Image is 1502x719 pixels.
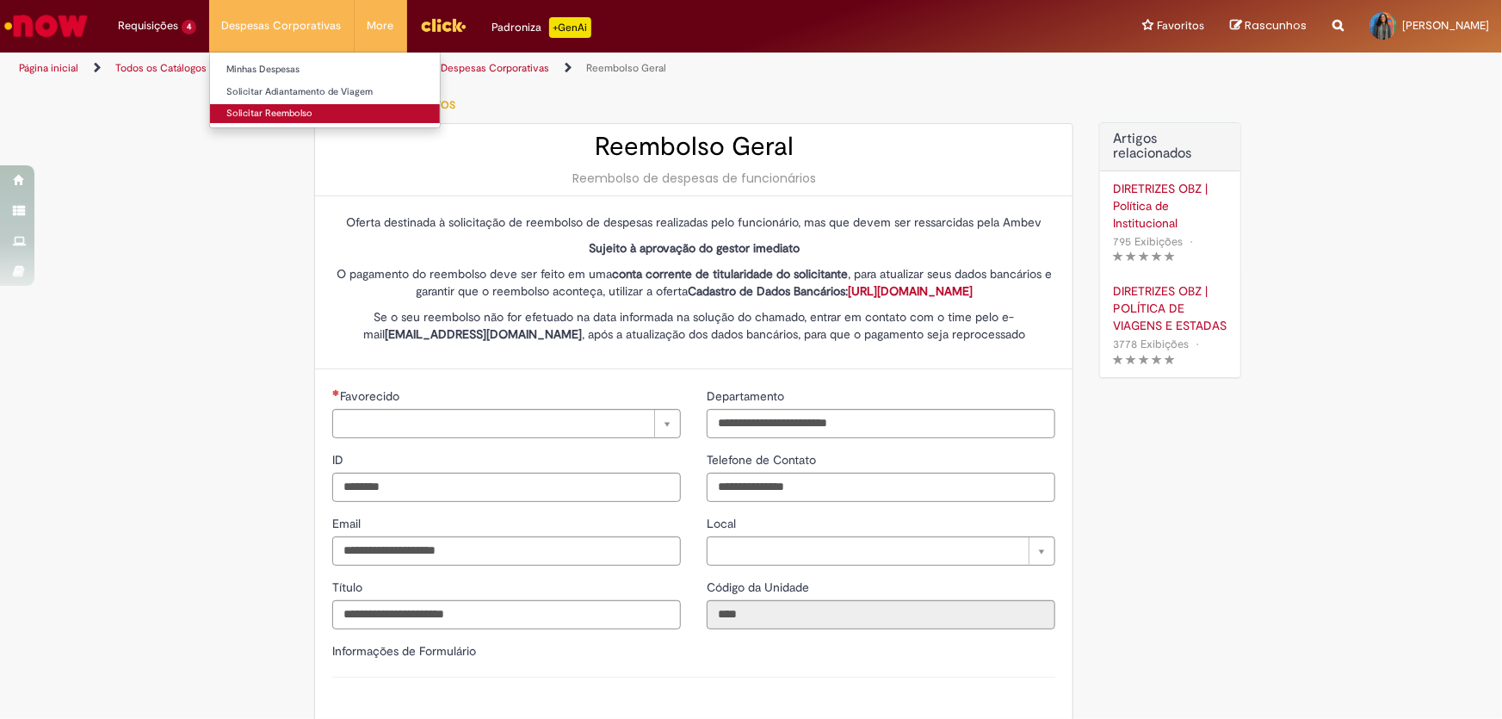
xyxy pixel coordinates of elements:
span: Título [332,580,366,595]
input: Telefone de Contato [707,473,1055,502]
a: Minhas Despesas [210,60,440,79]
span: 795 Exibições [1113,234,1183,249]
ul: Despesas Corporativas [209,52,441,128]
span: Despesas Corporativas [222,17,342,34]
h3: Artigos relacionados [1113,132,1227,162]
p: O pagamento do reembolso deve ser feito em uma , para atualizar seus dados bancários e garantir q... [332,265,1055,300]
span: Departamento [707,388,788,404]
input: Código da Unidade [707,600,1055,629]
ul: Trilhas de página [13,53,988,84]
a: DIRETRIZES OBZ | Política de Institucional [1113,180,1227,232]
input: Título [332,600,681,629]
span: Favoritos [1157,17,1204,34]
p: +GenAi [549,17,591,38]
span: Local [707,516,739,531]
a: Página inicial [19,61,78,75]
input: Email [332,536,681,566]
span: Email [332,516,364,531]
span: Requisições [118,17,178,34]
input: Departamento [707,409,1055,438]
label: Informações de Formulário [332,643,476,659]
p: Se o seu reembolso não for efetuado na data informada na solução do chamado, entrar em contato co... [332,308,1055,343]
div: Padroniza [492,17,591,38]
span: Telefone de Contato [707,452,819,468]
strong: Sujeito à aprovação do gestor imediato [589,240,800,256]
a: Limpar campo Favorecido [332,409,681,438]
span: 4 [182,20,196,34]
a: Despesas Corporativas [441,61,549,75]
p: Oferta destinada à solicitação de reembolso de despesas realizadas pelo funcionário, mas que deve... [332,214,1055,231]
strong: Cadastro de Dados Bancários: [688,283,973,299]
a: Solicitar Reembolso [210,104,440,123]
strong: conta corrente de titularidade do solicitante [612,266,848,282]
input: ID [332,473,681,502]
img: click_logo_yellow_360x200.png [420,12,467,38]
a: Reembolso Geral [586,61,666,75]
a: Solicitar Adiantamento de Viagem [210,83,440,102]
a: Limpar campo Local [707,536,1055,566]
span: Necessários - Favorecido [340,388,403,404]
h2: Reembolso Geral [332,133,1055,161]
span: Rascunhos [1245,17,1307,34]
a: Rascunhos [1230,18,1307,34]
span: Necessários [332,389,340,396]
span: • [1192,332,1202,356]
a: [URL][DOMAIN_NAME] [848,283,973,299]
span: ID [332,452,347,468]
label: Somente leitura - Código da Unidade [707,579,813,596]
strong: [EMAIL_ADDRESS][DOMAIN_NAME] [385,326,582,342]
span: Somente leitura - Código da Unidade [707,580,813,595]
span: • [1186,230,1196,253]
span: [PERSON_NAME] [1402,18,1489,33]
div: Reembolso de despesas de funcionários [332,170,1055,187]
span: 3778 Exibições [1113,337,1189,351]
a: DIRETRIZES OBZ | POLÍTICA DE VIAGENS E ESTADAS [1113,282,1227,334]
a: Todos os Catálogos [115,61,207,75]
span: More [368,17,394,34]
img: ServiceNow [2,9,90,43]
